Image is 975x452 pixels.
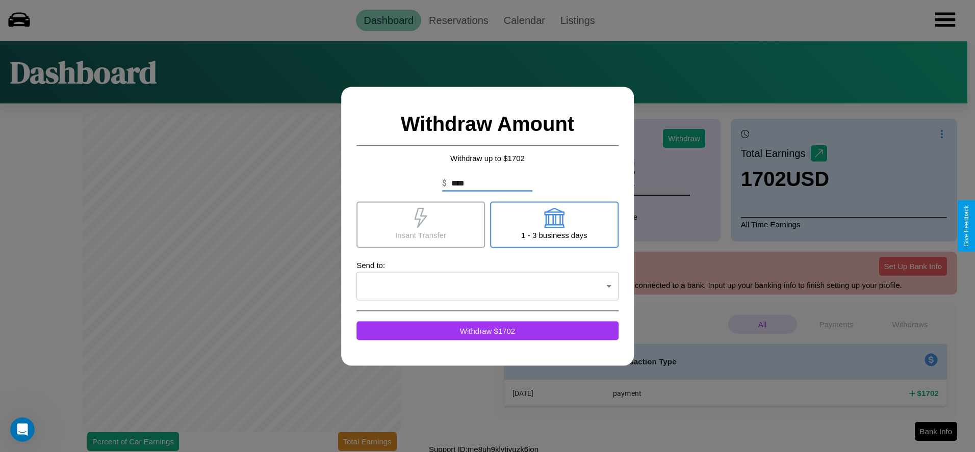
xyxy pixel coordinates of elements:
h2: Withdraw Amount [356,102,619,146]
button: Withdraw $1702 [356,321,619,340]
iframe: Intercom live chat [10,417,35,442]
p: Send to: [356,258,619,272]
p: Withdraw up to $ 1702 [356,151,619,165]
p: 1 - 3 business days [521,228,587,242]
p: Insant Transfer [395,228,446,242]
div: Give Feedback [963,205,970,247]
p: $ [442,177,447,189]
